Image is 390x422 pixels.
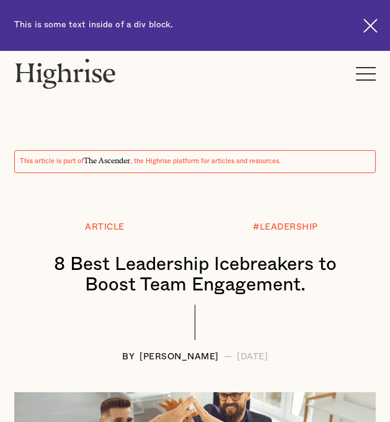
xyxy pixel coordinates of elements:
[85,223,125,232] div: Article
[27,254,363,295] h1: 8 Best Leadership Icebreakers to Boost Team Engagement.
[20,158,84,164] span: This article is part of
[363,19,378,33] img: Cross icon
[122,352,135,362] div: BY
[237,352,268,362] div: [DATE]
[130,158,281,164] span: , the Highrise platform for articles and resources.
[84,155,130,163] span: The Ascender
[140,352,219,362] div: [PERSON_NAME]
[14,58,117,89] img: Highrise logo
[224,352,233,362] div: —
[253,223,318,232] div: #LEADERSHIP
